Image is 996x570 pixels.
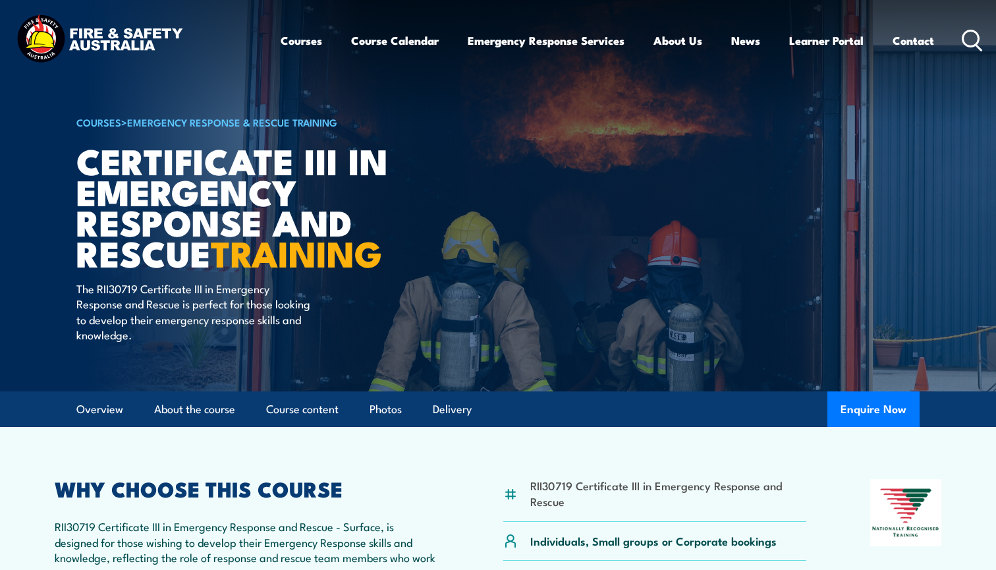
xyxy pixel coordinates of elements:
a: Overview [76,392,123,427]
h6: > [76,114,402,130]
a: COURSES [76,115,121,129]
a: Delivery [433,392,472,427]
button: Enquire Now [827,391,920,427]
li: RII30719 Certificate III in Emergency Response and Rescue [530,478,806,509]
a: Course Calendar [351,23,439,58]
a: Course content [266,392,339,427]
a: Emergency Response Services [468,23,624,58]
a: Photos [370,392,402,427]
a: About the course [154,392,235,427]
a: About Us [653,23,702,58]
a: Contact [893,23,934,58]
p: The RII30719 Certificate III in Emergency Response and Rescue is perfect for those looking to dev... [76,281,317,343]
img: Nationally Recognised Training logo. [870,479,941,546]
h2: WHY CHOOSE THIS COURSE [55,479,439,498]
strong: TRAINING [211,225,382,279]
a: News [731,23,760,58]
p: Individuals, Small groups or Corporate bookings [530,533,777,548]
a: Emergency Response & Rescue Training [127,115,337,129]
a: Learner Portal [789,23,864,58]
a: Courses [281,23,322,58]
h1: Certificate III in Emergency Response and Rescue [76,145,402,268]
